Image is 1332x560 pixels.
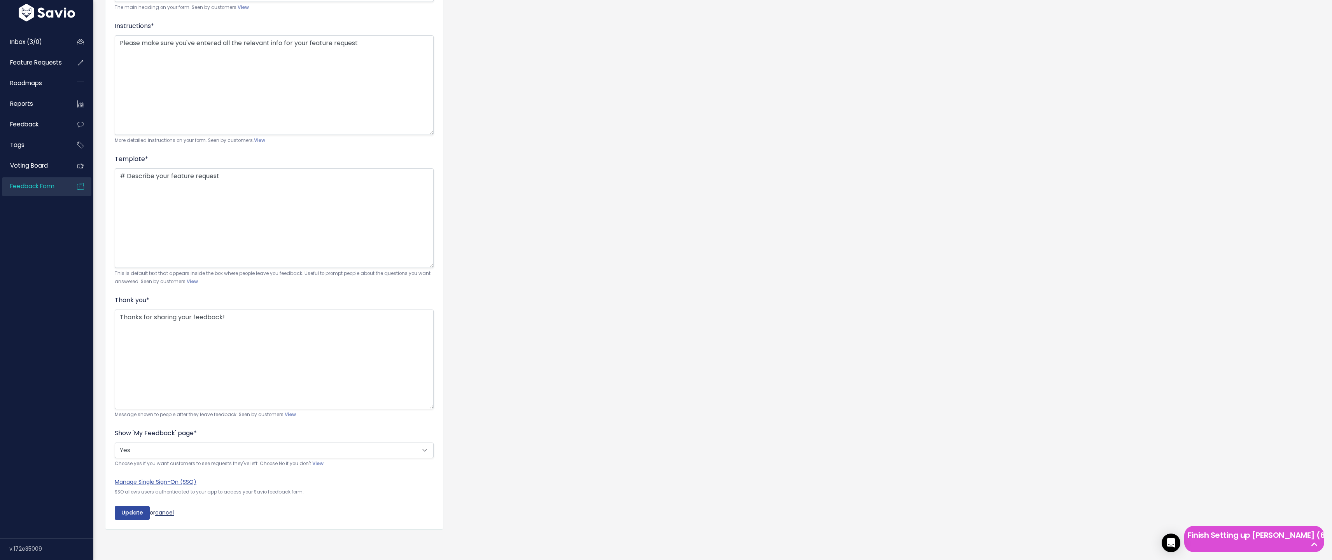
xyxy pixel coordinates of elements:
[10,161,48,170] span: Voting Board
[312,460,324,467] a: View
[9,539,93,559] div: v.172e35009
[115,35,434,135] textarea: Please make sure you've entered all the relevant info for your feature request
[2,115,65,133] a: Feedback
[1162,534,1180,552] div: Open Intercom Messenger
[2,33,65,51] a: Inbox (3/0)
[115,269,434,286] small: This is default text that appears inside the box where people leave you feedback. Useful to promp...
[2,54,65,72] a: Feature Requests
[115,154,148,164] label: Template
[238,4,249,10] a: View
[115,460,434,468] small: Choose yes if you want customers to see requests they've left. Choose No if you don't.
[115,478,196,486] a: Manage Single Sign-On (SSO)
[17,3,77,21] img: logo-white.9d6f32f41409.svg
[2,95,65,113] a: Reports
[115,310,434,409] textarea: Thanks for sharing your feedback!
[115,429,197,438] label: Show 'My Feedback' page
[10,58,62,66] span: Feature Requests
[2,136,65,154] a: Tags
[187,278,198,285] a: View
[10,141,25,149] span: Tags
[115,168,434,268] textarea: # Describe your feature request
[285,411,296,418] a: View
[2,74,65,92] a: Roadmaps
[115,506,150,520] input: Update
[115,136,434,145] small: More detailed instructions on your form. Seen by customers.
[115,21,154,31] label: Instructions
[2,177,65,195] a: Feedback form
[10,120,39,128] span: Feedback
[10,182,54,190] span: Feedback form
[2,157,65,175] a: Voting Board
[155,509,174,516] a: cancel
[115,489,304,495] small: SSO allows users authenticated to your app to access your Savio feedback form.
[10,100,33,108] span: Reports
[115,411,434,419] small: Message shown to people after they leave feedback. Seen by customers.
[10,79,42,87] span: Roadmaps
[115,296,149,305] label: Thank you
[10,38,42,46] span: Inbox (3/0)
[254,137,265,143] a: View
[1188,529,1321,541] h5: Finish Setting up [PERSON_NAME] (6 left)
[115,3,434,12] small: The main heading on your form. Seen by customers.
